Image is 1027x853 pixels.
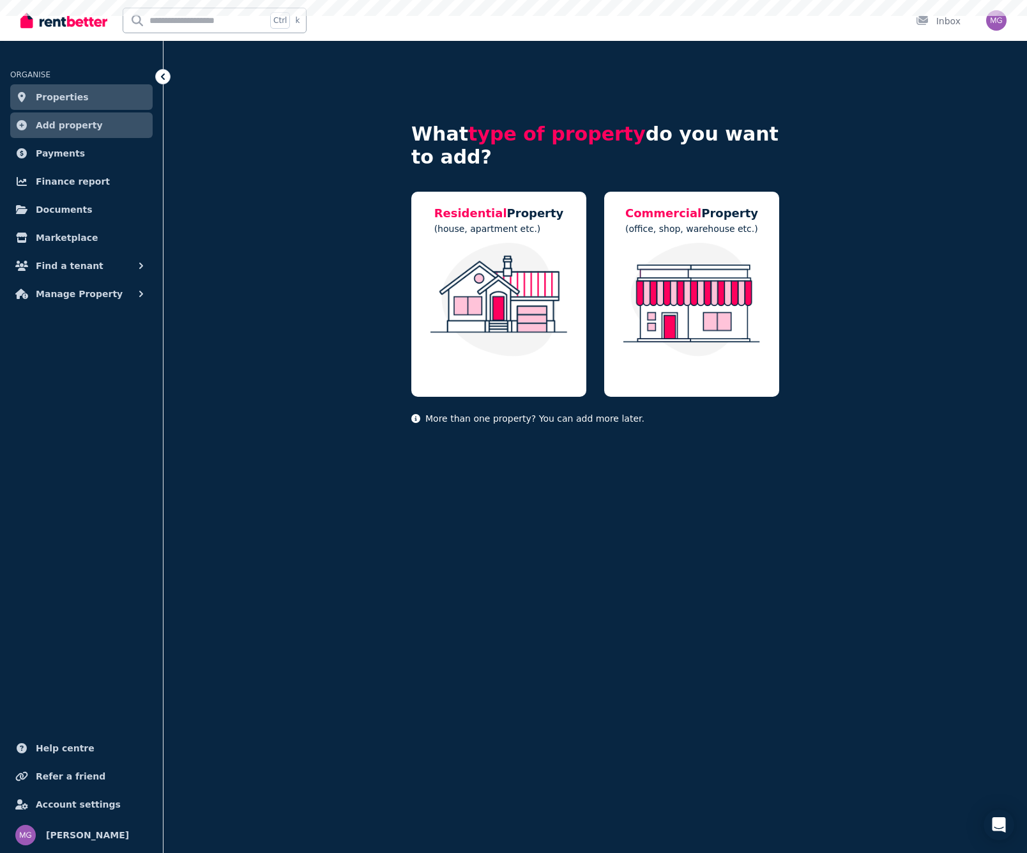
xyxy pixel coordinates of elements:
span: Manage Property [36,286,123,302]
a: Documents [10,197,153,222]
span: Refer a friend [36,769,105,784]
img: RentBetter [20,11,107,30]
span: Finance report [36,174,110,189]
span: type of property [468,123,646,145]
p: (house, apartment etc.) [434,222,564,235]
span: Payments [36,146,85,161]
img: Commercial Property [617,243,766,357]
h5: Property [434,204,564,222]
a: Add property [10,112,153,138]
span: Commercial [625,206,701,220]
span: Marketplace [36,230,98,245]
h4: What do you want to add? [411,123,779,169]
img: Mark Grolimund [986,10,1007,31]
span: Properties [36,89,89,105]
div: Open Intercom Messenger [984,810,1014,840]
span: Find a tenant [36,258,103,273]
span: [PERSON_NAME] [46,827,129,843]
span: k [295,15,300,26]
p: More than one property? You can add more later. [411,412,779,425]
div: Inbox [916,15,961,27]
span: Account settings [36,797,121,812]
a: Properties [10,84,153,110]
a: Payments [10,141,153,166]
a: Account settings [10,792,153,817]
span: Ctrl [270,12,290,29]
a: Refer a friend [10,764,153,789]
button: Manage Property [10,281,153,307]
button: Find a tenant [10,253,153,279]
h5: Property [625,204,758,222]
img: Mark Grolimund [15,825,36,845]
a: Help centre [10,735,153,761]
span: Add property [36,118,103,133]
span: Residential [434,206,507,220]
img: Residential Property [424,243,574,357]
span: ORGANISE [10,70,50,79]
span: Documents [36,202,93,217]
a: Marketplace [10,225,153,250]
p: (office, shop, warehouse etc.) [625,222,758,235]
a: Finance report [10,169,153,194]
span: Help centre [36,741,95,756]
